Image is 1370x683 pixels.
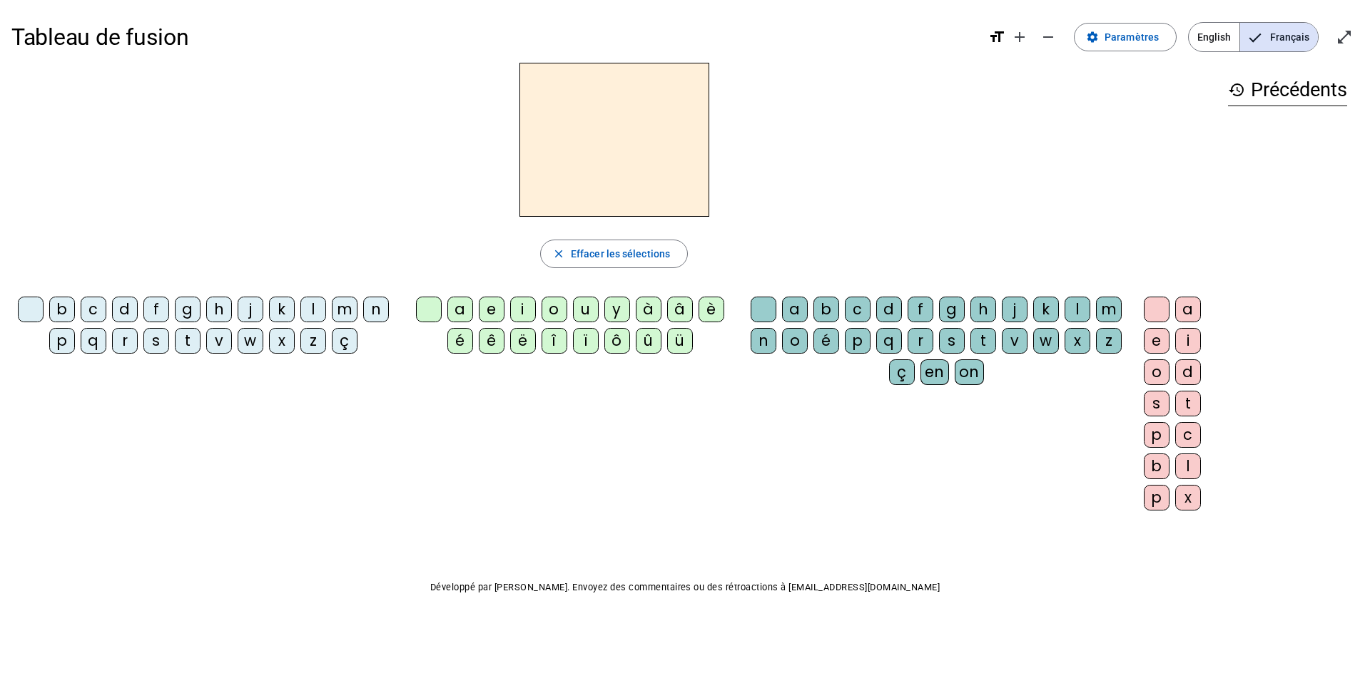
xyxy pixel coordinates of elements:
div: c [845,297,871,322]
div: q [81,328,106,354]
div: v [206,328,232,354]
button: Paramètres [1074,23,1177,51]
div: û [636,328,661,354]
div: è [699,297,724,322]
div: é [447,328,473,354]
div: l [1065,297,1090,322]
div: j [238,297,263,322]
div: ç [332,328,357,354]
div: w [1033,328,1059,354]
div: x [269,328,295,354]
h3: Précédents [1228,74,1347,106]
div: s [939,328,965,354]
mat-icon: close [552,247,565,260]
div: l [1175,453,1201,479]
div: c [1175,422,1201,448]
div: z [300,328,326,354]
div: v [1002,328,1027,354]
mat-icon: add [1011,29,1028,46]
mat-button-toggle-group: Language selection [1188,22,1319,52]
div: b [49,297,75,322]
div: y [604,297,630,322]
div: f [908,297,933,322]
div: s [1144,391,1169,416]
div: ë [510,328,536,354]
div: g [939,297,965,322]
span: English [1189,23,1239,51]
div: b [1144,453,1169,479]
span: Effacer les sélections [571,245,670,262]
div: t [175,328,201,354]
div: ê [479,328,504,354]
div: l [300,297,326,322]
p: Développé par [PERSON_NAME]. Envoyez des commentaires ou des rétroactions à [EMAIL_ADDRESS][DOMAI... [11,579,1359,596]
div: m [1096,297,1122,322]
div: à [636,297,661,322]
div: c [81,297,106,322]
span: Français [1240,23,1318,51]
div: p [1144,485,1169,510]
div: t [1175,391,1201,416]
div: g [175,297,201,322]
button: Effacer les sélections [540,240,688,268]
div: k [1033,297,1059,322]
div: t [970,328,996,354]
div: o [1144,359,1169,385]
div: j [1002,297,1027,322]
div: d [876,297,902,322]
button: Augmenter la taille de la police [1005,23,1034,51]
div: ü [667,328,693,354]
div: i [1175,328,1201,354]
div: h [206,297,232,322]
div: en [920,359,949,385]
div: m [332,297,357,322]
mat-icon: remove [1040,29,1057,46]
div: q [876,328,902,354]
button: Entrer en plein écran [1330,23,1359,51]
div: r [908,328,933,354]
mat-icon: history [1228,81,1245,98]
div: î [542,328,567,354]
div: â [667,297,693,322]
div: n [751,328,776,354]
div: i [510,297,536,322]
button: Diminuer la taille de la police [1034,23,1062,51]
div: e [479,297,504,322]
div: z [1096,328,1122,354]
div: a [1175,297,1201,322]
div: ï [573,328,599,354]
div: ç [889,359,915,385]
div: ô [604,328,630,354]
div: on [955,359,984,385]
div: é [813,328,839,354]
div: k [269,297,295,322]
div: p [49,328,75,354]
div: w [238,328,263,354]
div: a [447,297,473,322]
div: x [1065,328,1090,354]
div: s [143,328,169,354]
div: f [143,297,169,322]
div: u [573,297,599,322]
div: x [1175,485,1201,510]
div: n [363,297,389,322]
mat-icon: settings [1086,31,1099,43]
div: p [1144,422,1169,448]
div: p [845,328,871,354]
mat-icon: format_size [988,29,1005,46]
div: d [112,297,138,322]
div: o [542,297,567,322]
div: e [1144,328,1169,354]
div: h [970,297,996,322]
span: Paramètres [1105,29,1159,46]
div: r [112,328,138,354]
div: a [782,297,808,322]
div: d [1175,359,1201,385]
mat-icon: open_in_full [1336,29,1353,46]
div: o [782,328,808,354]
h1: Tableau de fusion [11,14,977,60]
div: b [813,297,839,322]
